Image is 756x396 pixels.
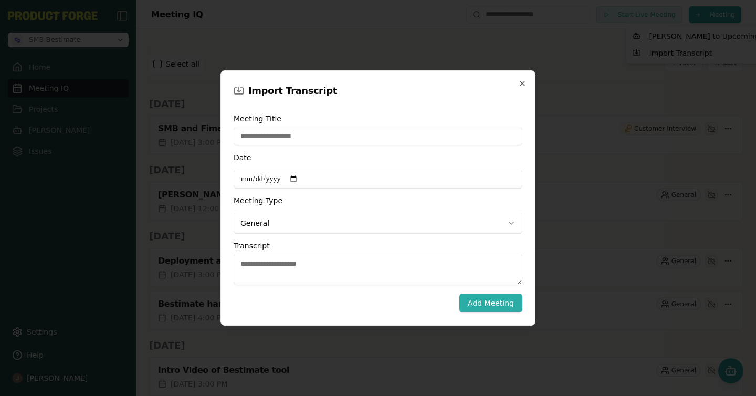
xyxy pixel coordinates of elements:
[234,197,370,204] label: Meeting Type
[234,115,522,122] label: Meeting Title
[234,154,370,161] label: Date
[234,242,334,249] label: Transcript
[459,294,522,312] button: Add Meeting
[248,84,337,98] h2: Import Transcript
